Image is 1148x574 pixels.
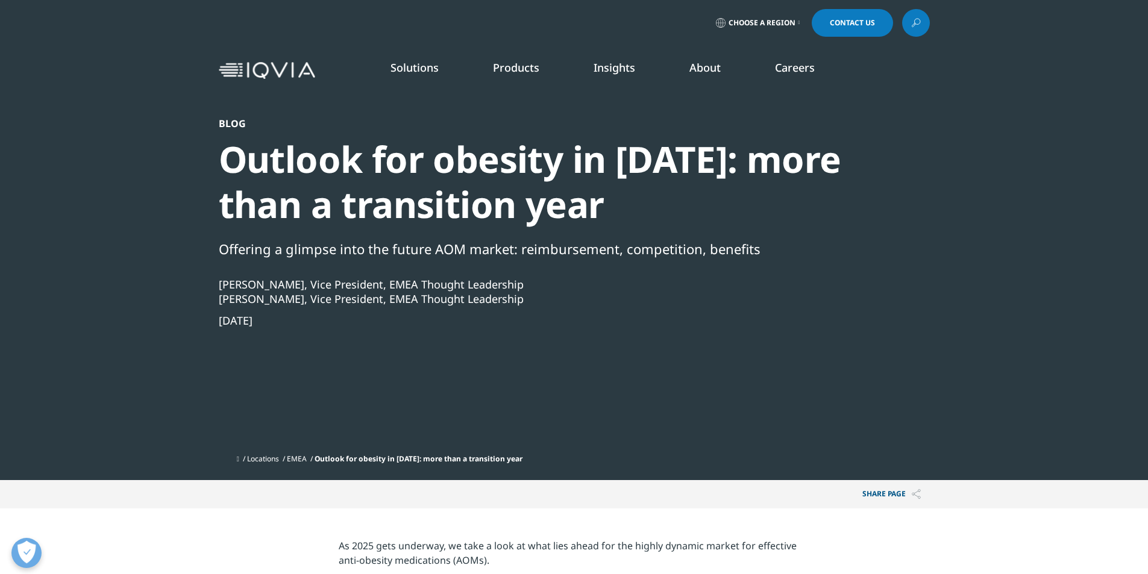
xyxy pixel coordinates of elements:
[320,42,930,99] nav: Primary
[219,239,865,259] div: Offering a glimpse into the future AOM market: reimbursement, competition, benefits
[853,480,930,508] p: Share PAGE
[219,277,865,292] div: [PERSON_NAME], Vice President, EMEA Thought Leadership
[853,480,930,508] button: Share PAGEShare PAGE
[219,313,865,328] div: [DATE]
[219,292,865,306] div: [PERSON_NAME], Vice President, EMEA Thought Leadership
[287,454,307,464] a: EMEA
[219,62,315,80] img: IQVIA Healthcare Information Technology and Pharma Clinical Research Company
[219,137,865,227] div: Outlook for obesity in [DATE]: more than a transition year
[812,9,893,37] a: Contact Us
[11,538,42,568] button: Open Preferences
[830,19,875,27] span: Contact Us
[219,117,865,129] div: Blog
[315,454,522,464] span: Outlook for obesity in [DATE]: more than a transition year
[594,60,635,75] a: Insights
[391,60,439,75] a: Solutions
[689,60,721,75] a: About
[729,18,795,28] span: Choose a Region
[493,60,539,75] a: Products
[247,454,279,464] a: Locations
[912,489,921,499] img: Share PAGE
[775,60,815,75] a: Careers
